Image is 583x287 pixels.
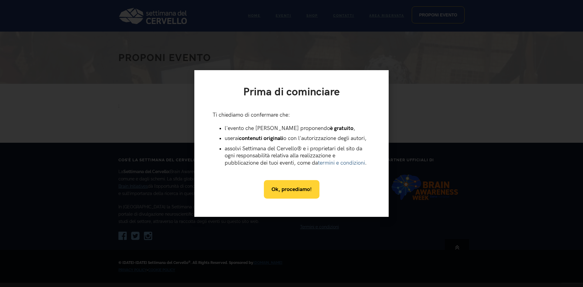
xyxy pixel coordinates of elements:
[225,135,370,142] li: userai o con l'autorizzazione degli autori,
[210,85,373,100] h2: Prima di cominciare
[330,125,353,132] b: è gratuito
[239,135,283,142] b: contenuti originali
[318,160,365,166] a: termini e condizioni
[271,186,312,193] span: Ok, procediamo!
[225,145,370,166] li: assolvi Settimana del Cervello® e i proprietari del sito da ogni responsabilità relativa alla rea...
[264,180,319,199] a: Ok, procediamo!
[213,111,370,118] div: Ti chiediamo di confermare che:
[225,125,370,132] li: l'evento che [PERSON_NAME] proponendo ,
